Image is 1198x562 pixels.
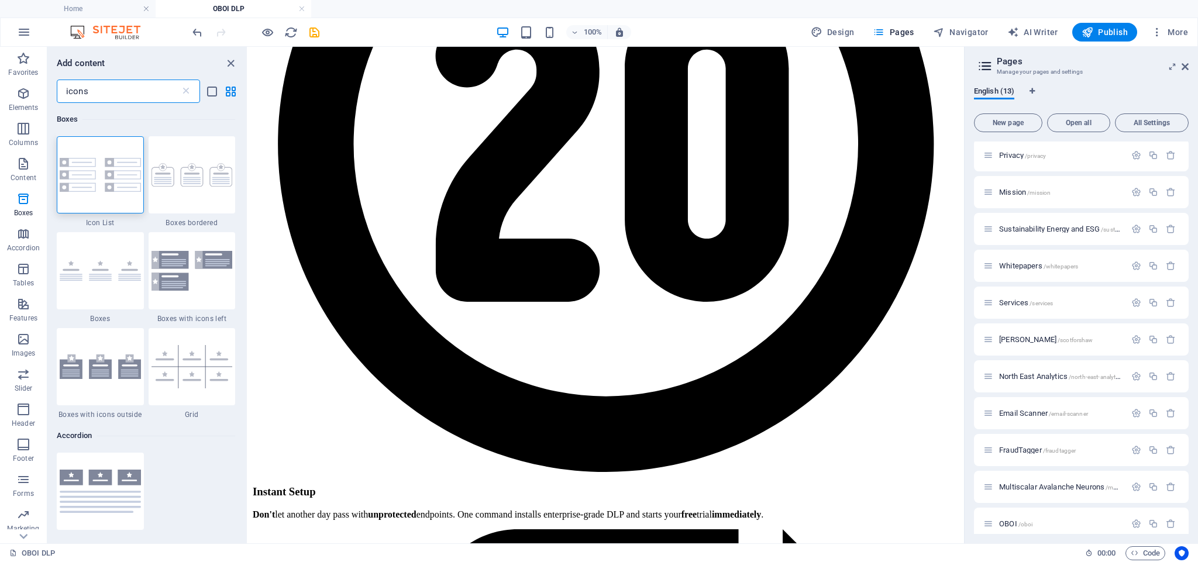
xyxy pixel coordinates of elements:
[1131,482,1141,492] div: Settings
[1148,298,1158,308] div: Duplicate
[1007,26,1058,38] span: AI Writer
[1166,371,1176,381] div: Remove
[1166,187,1176,197] div: Remove
[149,232,236,323] div: Boxes with icons left
[13,454,34,463] p: Footer
[1072,23,1137,42] button: Publish
[1166,482,1176,492] div: Remove
[9,138,38,147] p: Columns
[191,26,204,39] i: Undo: Delete elements (Ctrl+Z)
[999,519,1032,528] span: Click to open page
[868,23,918,42] button: Pages
[1148,150,1158,160] div: Duplicate
[999,261,1078,270] span: Click to open page
[223,84,237,98] button: grid-view
[57,80,180,103] input: Search
[996,299,1125,306] div: Services/services
[1166,335,1176,344] div: Remove
[999,482,1189,491] span: Click to open page
[1044,263,1079,270] span: /whitepapers
[1027,189,1051,196] span: /mission
[12,419,35,428] p: Header
[1148,445,1158,455] div: Duplicate
[152,251,233,290] img: boxes-with-icon-left.svg
[997,67,1165,77] h3: Manage your pages and settings
[308,26,321,39] i: Save (Ctrl+S)
[1166,261,1176,271] div: Remove
[11,173,36,182] p: Content
[1131,546,1160,560] span: Code
[284,26,298,39] i: Reload page
[1131,519,1141,529] div: Settings
[1049,411,1088,417] span: /email-scanner
[1069,374,1123,380] span: /north-east-analytics
[999,409,1088,418] span: Click to open page
[1148,519,1158,529] div: Duplicate
[15,384,33,393] p: Slider
[1131,408,1141,418] div: Settings
[1148,335,1158,344] div: Duplicate
[1047,113,1110,132] button: Open all
[1120,119,1183,126] span: All Settings
[811,26,855,38] span: Design
[996,446,1125,454] div: FraudTagger/fraudtagger
[974,113,1042,132] button: New page
[1148,371,1158,381] div: Duplicate
[1043,447,1076,454] span: /fraudtagger
[1147,23,1193,42] button: More
[1166,445,1176,455] div: Remove
[1166,150,1176,160] div: Remove
[152,163,233,187] img: boxes-bordered.svg
[997,56,1189,67] h2: Pages
[1131,371,1141,381] div: Settings
[9,313,37,323] p: Features
[57,56,105,70] h6: Add content
[999,151,1046,160] span: Click to open page
[260,25,274,39] button: Click here to leave preview mode and continue editing
[996,373,1125,380] div: North East Analytics/north-east-analytics
[806,23,859,42] div: Design (Ctrl+Alt+Y)
[1131,445,1141,455] div: Settings
[1131,335,1141,344] div: Settings
[57,112,235,126] h6: Boxes
[996,520,1125,527] div: OBOI/oboi
[60,261,141,281] img: boxes.svg
[873,26,914,38] span: Pages
[1166,408,1176,418] div: Remove
[1148,261,1158,271] div: Duplicate
[149,218,236,227] span: Boxes bordered
[1115,113,1189,132] button: All Settings
[57,410,144,419] span: Boxes with icons outside
[996,262,1125,270] div: Whitepapers/whitepapers
[566,25,608,39] button: 100%
[57,136,144,227] div: Icon List
[1018,521,1033,527] span: /oboi
[9,546,55,560] a: Click to cancel selection. Double-click to open Pages
[9,103,39,112] p: Elements
[60,158,141,192] img: Group16.svg
[999,298,1053,307] span: Click to open page
[149,328,236,419] div: Grid
[996,188,1125,196] div: Mission/mission
[149,314,236,323] span: Boxes with icons left
[1125,546,1165,560] button: Code
[1131,298,1141,308] div: Settings
[156,2,311,15] h4: OBOI DLP
[614,27,625,37] i: On resize automatically adjust zoom level to fit chosen device.
[974,87,1189,109] div: Language Tabs
[979,119,1037,126] span: New page
[996,409,1125,417] div: Email Scanner/email-scanner
[57,429,235,443] h6: Accordion
[149,410,236,419] span: Grid
[57,218,144,227] span: Icon List
[1148,224,1158,234] div: Duplicate
[205,84,219,98] button: list-view
[7,243,40,253] p: Accordion
[584,25,603,39] h6: 100%
[223,56,237,70] button: close panel
[1085,546,1116,560] h6: Session time
[1151,26,1188,38] span: More
[1175,546,1189,560] button: Usercentrics
[996,483,1125,491] div: Multiscalar Avalanche Neurons/multiscalar-avalanche-neurons
[307,25,321,39] button: save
